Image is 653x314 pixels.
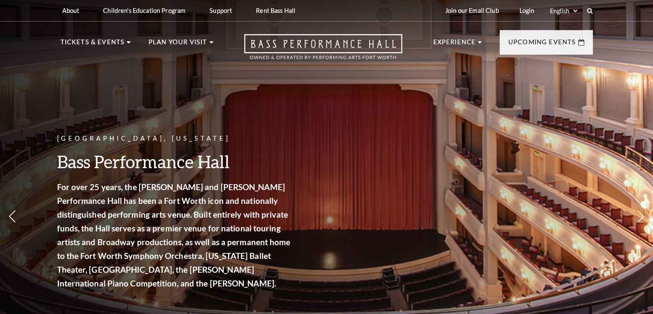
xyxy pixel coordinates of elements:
p: About [62,7,79,14]
p: Plan Your Visit [149,37,207,52]
p: Upcoming Events [508,37,576,52]
p: [GEOGRAPHIC_DATA], [US_STATE] [57,133,293,144]
p: Support [210,7,232,14]
p: Experience [433,37,476,52]
p: Tickets & Events [61,37,125,52]
p: Rent Bass Hall [256,7,295,14]
h3: Bass Performance Hall [57,151,293,172]
p: Children's Education Program [103,7,185,14]
strong: For over 25 years, the [PERSON_NAME] and [PERSON_NAME] Performance Hall has been a Fort Worth ico... [57,182,291,288]
select: Select: [548,7,579,15]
